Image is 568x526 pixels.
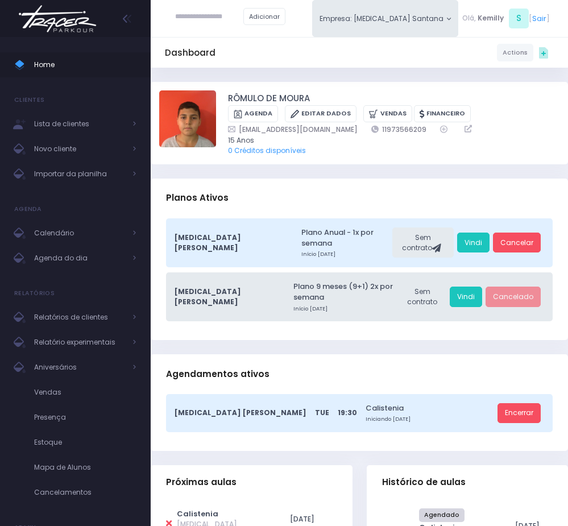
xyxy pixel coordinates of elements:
a: Calistenia [366,403,494,413]
a: 0 Créditos disponíveis [228,146,306,155]
small: Início [DATE] [301,250,388,258]
a: Vindi [457,233,490,253]
h4: Agenda [14,198,42,221]
span: Relatórios de clientes [34,310,125,325]
small: Início [DATE] [293,305,395,313]
span: Olá, [462,13,476,23]
a: Financeiro [414,105,471,123]
span: Vendas [34,385,136,400]
a: [EMAIL_ADDRESS][DOMAIN_NAME] [228,124,358,135]
span: Calendário [34,226,125,241]
h3: Planos Ativos [166,182,229,215]
a: Actions [497,44,533,61]
a: Adicionar [243,8,285,25]
a: Agenda [228,105,278,123]
span: Importar da planilha [34,167,125,181]
span: Agenda do dia [34,251,125,266]
div: Sem contrato [398,281,446,312]
small: Iniciando [DATE] [366,415,494,423]
span: Agendado [419,508,465,522]
span: Relatório experimentais [34,335,125,350]
a: Encerrar [497,403,541,424]
a: Editar Dados [285,105,356,123]
span: 15 Anos [228,135,546,146]
a: Sair [532,13,546,24]
a: Vindi [450,287,482,307]
span: Mapa de Alunos [34,460,136,475]
h5: Dashboard [165,48,215,58]
span: Presença [34,410,136,425]
span: S [509,9,529,28]
span: 19:30 [338,408,357,418]
span: Kemilly [478,13,504,23]
span: Aniversários [34,360,125,375]
span: Home [34,57,136,72]
span: Cancelamentos [34,485,136,500]
div: Sem contrato [392,227,454,258]
h4: Relatórios [14,282,55,305]
a: Plano Anual - 1x por semana [301,227,388,249]
a: Vendas [363,105,412,123]
a: 11973566209 [371,124,426,135]
span: Próximas aulas [166,477,237,487]
a: RÔMULO DE MOURA [228,92,310,105]
span: Estoque [34,435,136,450]
a: Plano 9 meses (9+1) 2x por semana [293,281,395,303]
span: Tue [315,408,329,418]
span: Novo cliente [34,142,125,156]
span: [MEDICAL_DATA] [PERSON_NAME] [175,287,276,307]
span: Histórico de aulas [382,477,466,487]
a: Cancelar [493,233,541,253]
h4: Clientes [14,89,44,111]
img: RÔMULO DE MOURA [159,90,216,147]
span: [MEDICAL_DATA] [PERSON_NAME] [175,408,306,418]
div: [ ] [458,7,554,30]
span: [MEDICAL_DATA] [PERSON_NAME] [175,233,284,253]
a: Calistenia [177,508,218,519]
h3: Agendamentos ativos [166,358,270,391]
span: Lista de clientes [34,117,125,131]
